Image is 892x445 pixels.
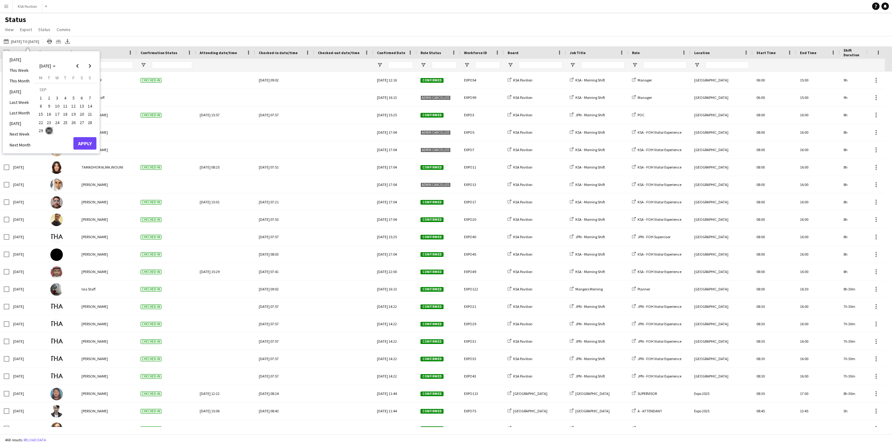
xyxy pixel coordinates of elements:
[9,211,47,228] div: [DATE]
[796,211,840,228] div: 16:00
[46,38,53,45] app-action-btn: Print
[575,287,603,291] span: Mangers Morning
[373,315,417,332] div: [DATE] 14:22
[513,147,532,152] span: KSA Pavilion
[638,252,681,257] span: KSA - FOH Visitor Experience
[55,38,62,45] app-action-btn: Crew files as ZIP
[50,248,63,261] img: Sumaiya Aloshaiwy
[2,25,16,34] a: View
[840,124,877,141] div: 8h
[508,287,532,291] a: KSA Pavilion
[575,200,605,204] span: KSA - Morning Shift
[508,147,532,152] a: KSA Pavilion
[632,165,681,169] a: KSA - FOH Visitor Experience
[753,333,796,350] div: 08:30
[460,89,504,106] div: EXPO99
[50,318,63,331] img: Maki TOGAMI
[753,72,796,89] div: 06:00
[460,298,504,315] div: EXPO21
[460,280,504,298] div: EXPO122
[84,60,96,72] button: Next month
[152,61,192,69] input: Confirmation Status Filter Input
[373,211,417,228] div: [DATE] 17:04
[45,127,53,134] span: 30
[37,127,45,135] button: 29-09-2025
[93,61,133,69] input: Name Filter Input
[638,200,681,204] span: KSA - FOH Visitor Experience
[460,159,504,176] div: EXPO11
[570,165,605,169] a: KSA - Morning Shift
[570,200,605,204] a: KSA - Morning Shift
[69,94,77,102] button: 05-09-2025
[464,62,470,68] button: Open Filter Menu
[753,228,796,245] div: 08:00
[575,95,605,100] span: KSA - Morning Shift
[840,211,877,228] div: 8h
[36,25,53,34] a: Status
[753,246,796,263] div: 08:00
[690,280,753,298] div: [GEOGRAPHIC_DATA]
[45,102,53,110] span: 9
[61,110,69,118] button: 18-09-2025
[37,102,44,110] span: 8
[70,110,77,118] span: 19
[69,102,77,110] button: 12-09-2025
[45,110,53,118] span: 16
[690,211,753,228] div: [GEOGRAPHIC_DATA]
[373,246,417,263] div: [DATE] 17:04
[840,246,877,263] div: 8h
[20,27,32,32] span: Export
[86,102,94,110] button: 14-09-2025
[77,110,86,118] button: 20-09-2025
[475,61,500,69] input: Workforce ID Filter Input
[37,119,44,126] span: 22
[575,234,605,239] span: JPN - Morning Shift
[513,78,532,82] span: KSA Pavilion
[753,176,796,193] div: 08:00
[796,246,840,263] div: 16:00
[13,0,42,12] button: KSA Pavilion
[796,193,840,211] div: 16:00
[373,298,417,315] div: [DATE] 14:22
[373,228,417,245] div: [DATE] 15:25
[9,176,47,193] div: [DATE]
[570,182,605,187] a: KSA - Morning Shift
[53,94,61,102] button: 03-09-2025
[508,113,532,117] a: KSA Pavilion
[796,263,840,280] div: 16:00
[508,322,532,326] a: KSA Pavilion
[373,159,417,176] div: [DATE] 17:04
[86,118,94,126] button: 28-09-2025
[460,211,504,228] div: EXPO20
[638,147,681,152] span: KSA - FOH Visitor Experience
[570,287,603,291] a: Mangers Morning
[17,25,35,34] a: Export
[77,118,86,126] button: 27-09-2025
[508,95,532,100] a: KSA Pavilion
[50,283,63,296] img: Isra Staff
[638,217,681,222] span: KSA - FOH Visitor Experience
[632,234,671,239] a: JPN - FOH Supervisor
[9,228,47,245] div: [DATE]
[69,118,77,126] button: 26-09-2025
[638,322,681,326] span: JPN - FOH Visitor Experience
[840,159,877,176] div: 8h
[643,61,687,69] input: Role Filter Input
[460,333,504,350] div: EXPO31
[2,38,40,45] button: [DATE] to [DATE]
[373,124,417,141] div: [DATE] 17:04
[690,263,753,280] div: [GEOGRAPHIC_DATA]
[73,137,96,150] button: Apply
[638,78,652,82] span: Manager
[508,217,532,222] a: KSA Pavilion
[388,61,413,69] input: Confirmed Date Filter Input
[460,72,504,89] div: EXPO54
[86,110,94,118] span: 21
[38,27,50,32] span: Status
[45,94,53,102] span: 2
[796,298,840,315] div: 16:00
[37,118,45,126] button: 22-09-2025
[753,211,796,228] div: 08:00
[690,193,753,211] div: [GEOGRAPHIC_DATA]
[39,63,51,69] span: [DATE]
